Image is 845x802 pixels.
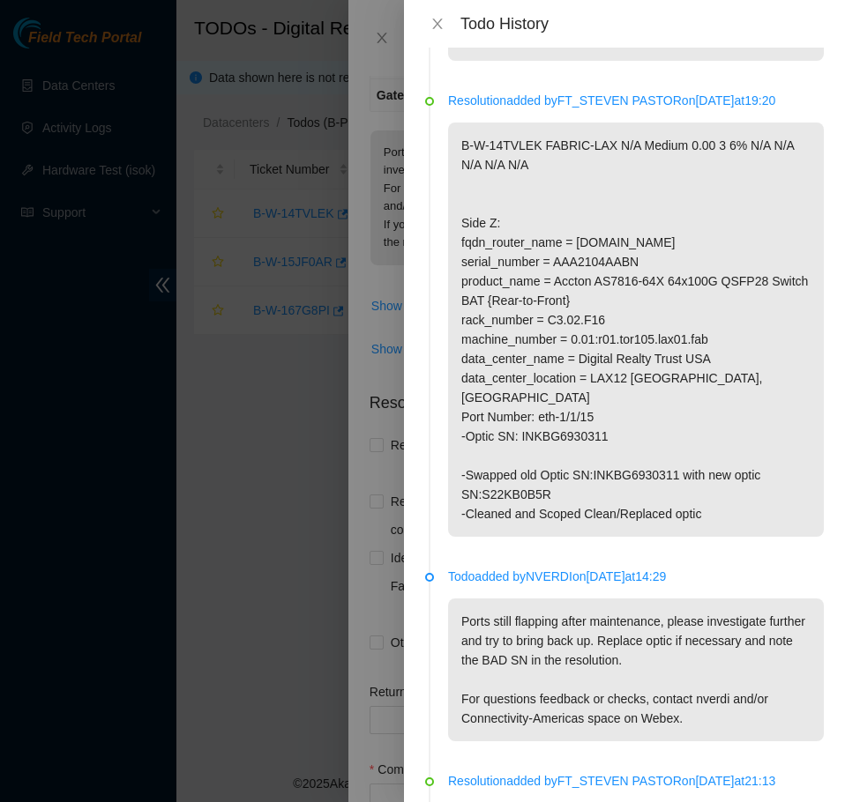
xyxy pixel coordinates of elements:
[448,123,824,537] p: B-W-14TVLEK FABRIC-LAX N/A Medium 0.00 3 6% N/A N/A N/A N/A N/A Side Z: fqdn_router_name = [DOMAI...
[460,14,824,33] div: Todo History
[430,17,445,31] span: close
[448,91,824,110] p: Resolution added by FT_STEVEN PASTOR on [DATE] at 19:20
[448,771,824,791] p: Resolution added by FT_STEVEN PASTOR on [DATE] at 21:13
[448,567,824,586] p: Todo added by NVERDI on [DATE] at 14:29
[425,16,450,33] button: Close
[448,598,824,741] p: Ports still flapping after maintenance, please investigate further and try to bring back up. Repl...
